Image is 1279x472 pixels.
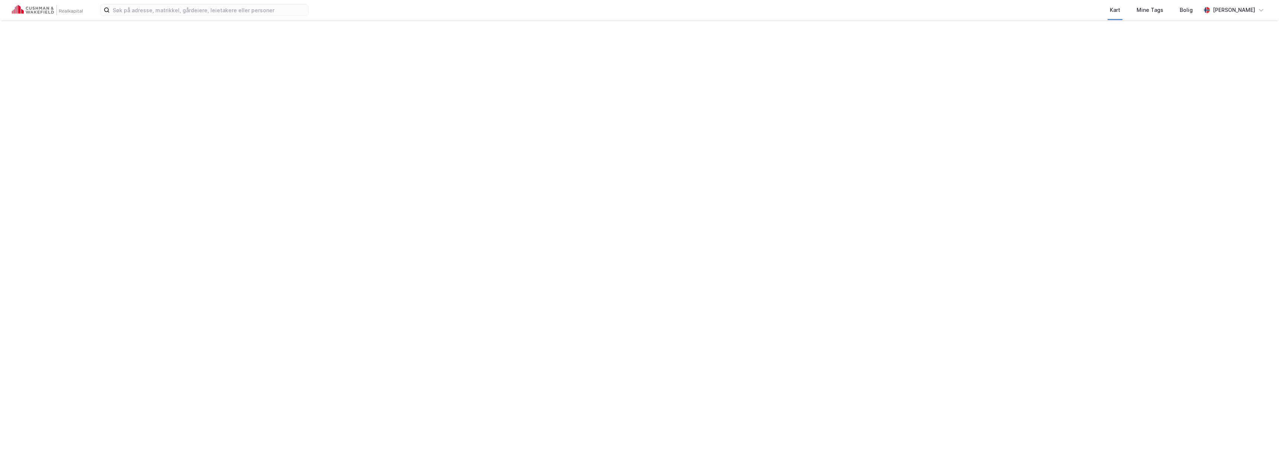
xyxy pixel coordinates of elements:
[12,5,83,15] img: cushman-wakefield-realkapital-logo.202ea83816669bd177139c58696a8fa1.svg
[1213,6,1255,15] div: [PERSON_NAME]
[1110,6,1120,15] div: Kart
[1242,436,1279,472] iframe: Chat Widget
[1242,436,1279,472] div: Kontrollprogram for chat
[1137,6,1163,15] div: Mine Tags
[110,4,308,16] input: Søk på adresse, matrikkel, gårdeiere, leietakere eller personer
[1180,6,1193,15] div: Bolig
